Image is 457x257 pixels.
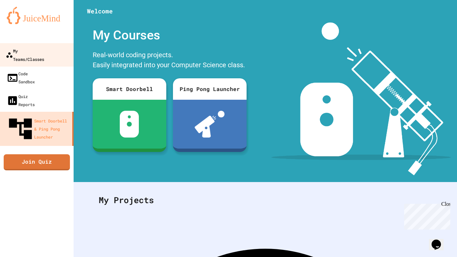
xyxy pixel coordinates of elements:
[7,70,35,86] div: Code Sandbox
[7,92,35,108] div: Quiz Reports
[120,111,139,138] img: sdb-white.svg
[6,47,44,63] div: My Teams/Classes
[429,230,450,250] iframe: chat widget
[401,201,450,230] iframe: chat widget
[89,48,250,73] div: Real-world coding projects. Easily integrated into your Computer Science class.
[195,111,224,138] img: ppl-with-ball.png
[271,22,451,175] img: banner-image-my-projects.png
[4,154,70,170] a: Join Quiz
[7,7,67,24] img: logo-orange.svg
[7,115,70,143] div: Smart Doorbell & Ping Pong Launcher
[173,78,247,100] div: Ping Pong Launcher
[92,187,439,213] div: My Projects
[93,78,166,100] div: Smart Doorbell
[89,22,250,48] div: My Courses
[3,3,46,42] div: Chat with us now!Close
